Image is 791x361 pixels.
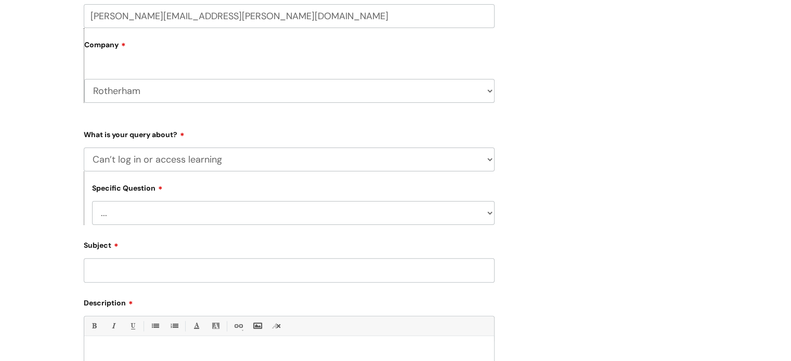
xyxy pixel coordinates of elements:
[84,37,495,60] label: Company
[148,319,161,332] a: • Unordered List (Ctrl-Shift-7)
[126,319,139,332] a: Underline(Ctrl-U)
[87,319,100,332] a: Bold (Ctrl-B)
[84,4,495,28] input: Email
[84,237,495,250] label: Subject
[84,295,495,307] label: Description
[209,319,222,332] a: Back Color
[251,319,264,332] a: Insert Image...
[107,319,120,332] a: Italic (Ctrl-I)
[231,319,244,332] a: Link
[84,127,495,139] label: What is your query about?
[190,319,203,332] a: Font Color
[167,319,180,332] a: 1. Ordered List (Ctrl-Shift-8)
[92,182,163,193] label: Specific Question
[270,319,283,332] a: Remove formatting (Ctrl-\)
